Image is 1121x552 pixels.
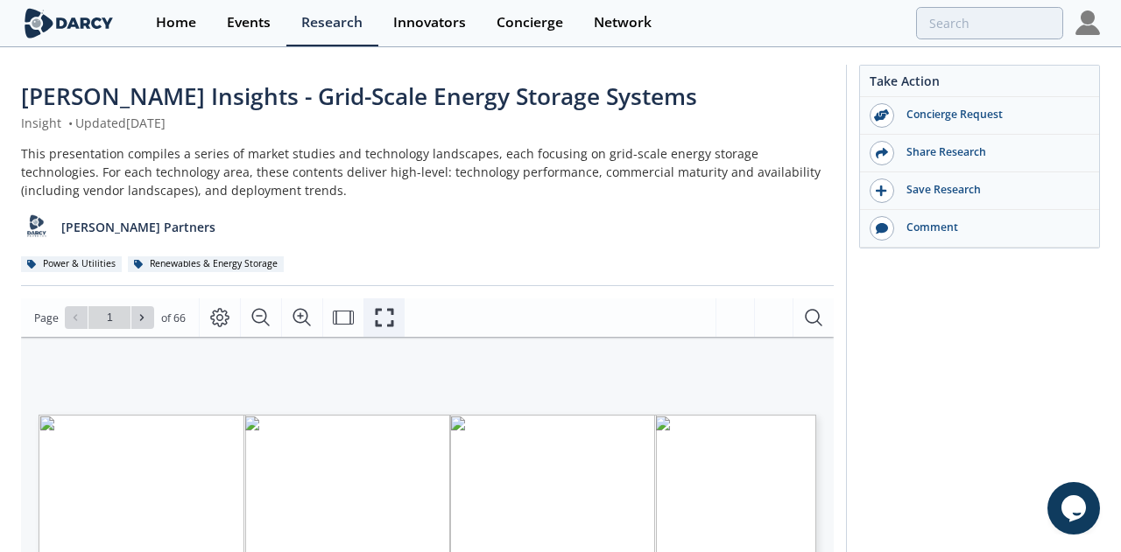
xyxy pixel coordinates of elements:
div: This presentation compiles a series of market studies and technology landscapes, each focusing on... [21,144,834,199]
div: Power & Utilities [21,256,122,272]
div: Concierge [497,16,563,30]
div: Innovators [393,16,466,30]
div: Insight Updated [DATE] [21,114,834,132]
div: Save Research [894,182,1090,198]
div: Concierge Request [894,107,1090,122]
p: [PERSON_NAME] Partners [61,218,215,236]
img: Profile [1075,10,1100,35]
div: Take Action [860,72,1099,97]
div: Comment [894,220,1090,235]
img: logo-wide.svg [21,8,116,38]
div: Renewables & Energy Storage [128,256,284,272]
div: Home [156,16,196,30]
input: Advanced Search [916,7,1063,39]
span: • [65,115,75,131]
span: [PERSON_NAME] Insights - Grid-Scale Energy Storage Systems [21,80,697,112]
div: Network [594,16,652,30]
div: Research [301,16,363,30]
div: Events [227,16,271,30]
iframe: chat widget [1047,482,1103,535]
div: Share Research [894,144,1090,160]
